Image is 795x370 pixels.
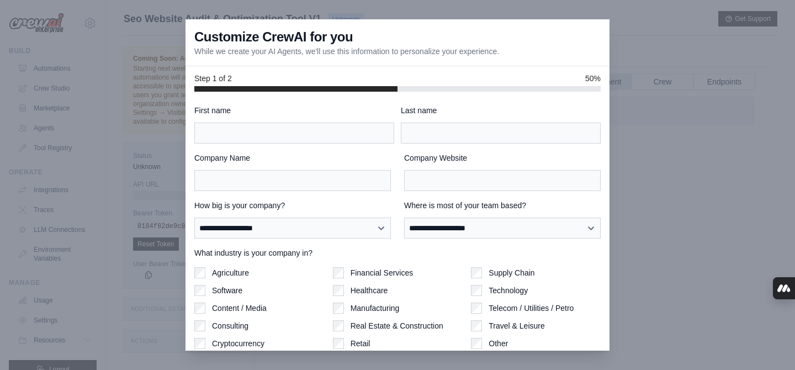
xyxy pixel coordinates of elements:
label: Travel & Leisure [489,320,544,331]
span: Step 1 of 2 [194,73,232,84]
label: Content / Media [212,303,267,314]
label: Company Name [194,152,391,163]
label: Agriculture [212,267,249,278]
label: Supply Chain [489,267,534,278]
h3: Customize CrewAI for you [194,28,353,46]
label: What industry is your company in? [194,247,601,258]
p: While we create your AI Agents, we'll use this information to personalize your experience. [194,46,499,57]
label: Financial Services [351,267,414,278]
label: Telecom / Utilities / Petro [489,303,574,314]
label: Where is most of your team based? [404,200,601,211]
label: Technology [489,285,528,296]
label: Real Estate & Construction [351,320,443,331]
label: Retail [351,338,370,349]
label: Software [212,285,242,296]
label: Manufacturing [351,303,400,314]
label: Other [489,338,508,349]
label: Consulting [212,320,248,331]
label: First name [194,105,394,116]
label: How big is your company? [194,200,391,211]
label: Cryptocurrency [212,338,264,349]
span: 50% [585,73,601,84]
label: Company Website [404,152,601,163]
label: Last name [401,105,601,116]
label: Healthcare [351,285,388,296]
